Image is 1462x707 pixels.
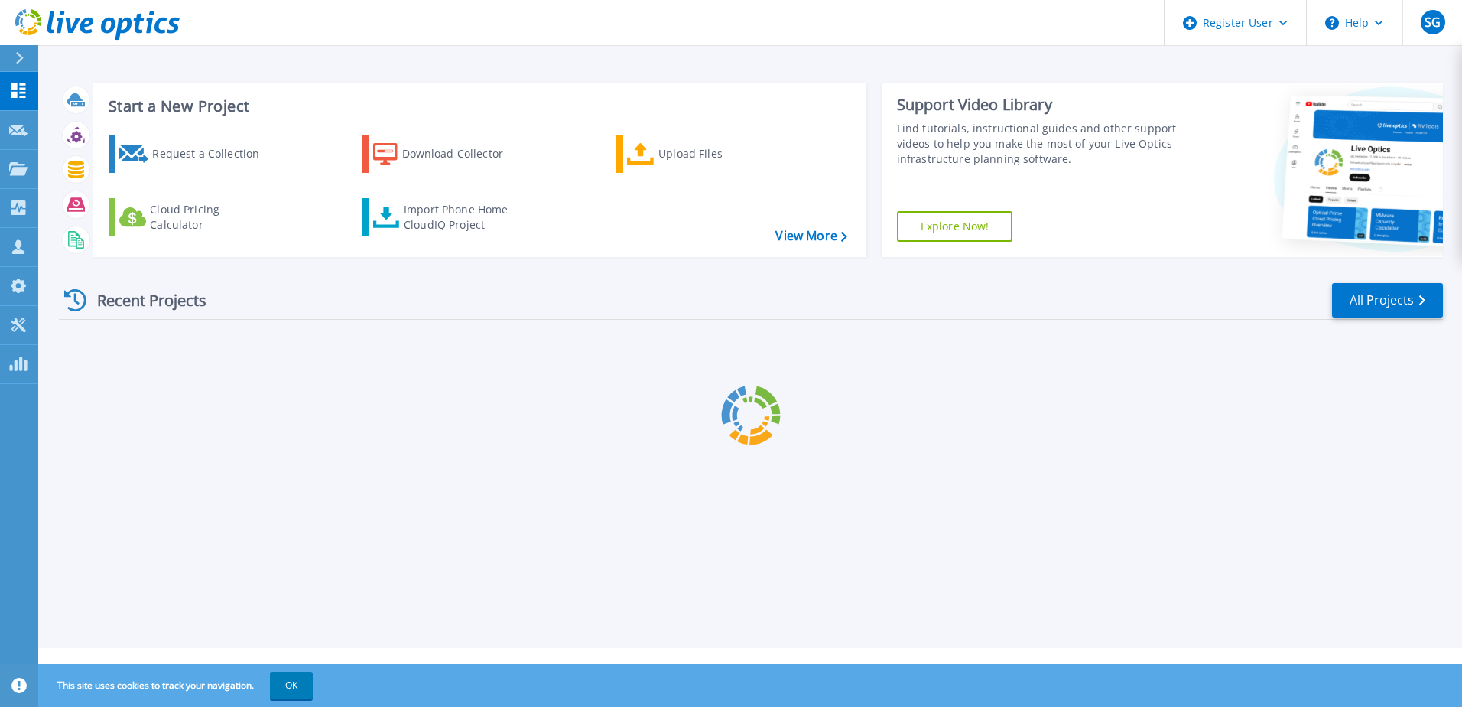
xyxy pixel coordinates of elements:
a: Cloud Pricing Calculator [109,198,279,236]
a: Upload Files [616,135,787,173]
button: OK [270,672,313,699]
a: All Projects [1332,283,1443,318]
span: This site uses cookies to track your navigation. [42,672,313,699]
div: Support Video Library [897,95,1183,115]
div: Import Phone Home CloudIQ Project [404,202,523,233]
div: Recent Projects [59,282,227,319]
div: Download Collector [402,138,525,169]
div: Cloud Pricing Calculator [150,202,272,233]
div: Request a Collection [152,138,275,169]
a: Download Collector [362,135,533,173]
div: Find tutorials, instructional guides and other support videos to help you make the most of your L... [897,121,1183,167]
a: Explore Now! [897,211,1013,242]
div: Upload Files [658,138,781,169]
a: View More [775,229,846,243]
a: Request a Collection [109,135,279,173]
span: SG [1425,16,1441,28]
h3: Start a New Project [109,98,846,115]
